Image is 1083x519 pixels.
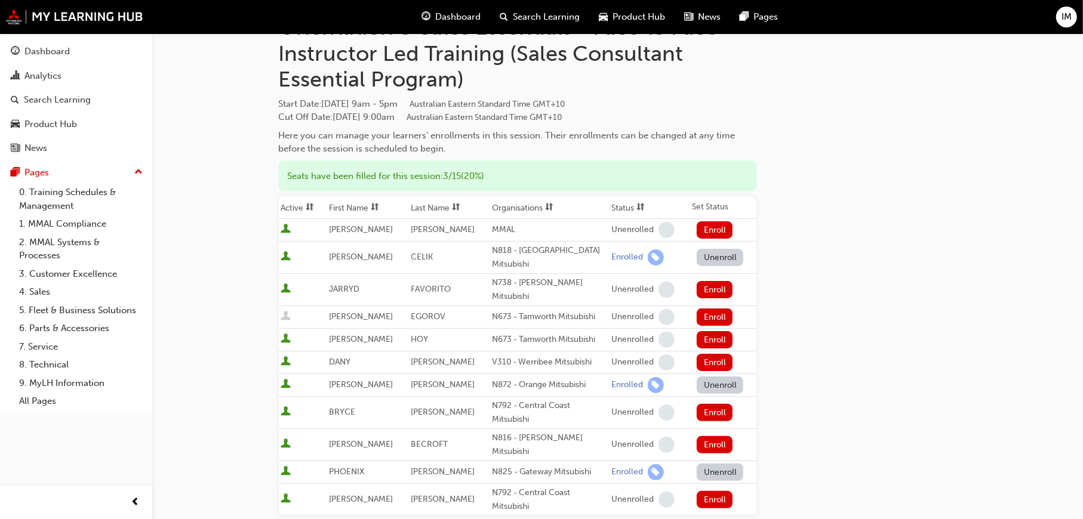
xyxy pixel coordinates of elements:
span: [PERSON_NAME] [411,357,475,367]
span: learningRecordVerb_NONE-icon [659,282,675,298]
a: 8. Technical [14,356,147,374]
div: Here you can manage your learners' enrollments in this session. Their enrollments can be changed ... [279,129,756,156]
span: Cut Off Date : [DATE] 9:00am [279,112,562,122]
span: search-icon [500,10,508,24]
div: Dashboard [24,45,70,58]
span: prev-icon [131,495,140,510]
a: 3. Customer Excellence [14,265,147,283]
a: Analytics [5,65,147,87]
div: News [24,141,47,155]
div: Unenrolled [611,494,654,505]
a: 2. MMAL Systems & Processes [14,233,147,265]
span: EGOROV [411,311,445,322]
div: N673 - Tamworth Mitsubishi [492,333,607,347]
div: N738 - [PERSON_NAME] Mitsubishi [492,276,607,303]
span: [PERSON_NAME] [411,467,475,477]
div: Enrolled [611,467,643,478]
div: Enrolled [611,379,643,391]
span: [PERSON_NAME] [329,334,393,344]
span: car-icon [11,119,20,130]
span: IM [1062,10,1072,24]
div: Pages [24,166,49,180]
div: Unenrolled [611,357,654,368]
button: Enroll [697,354,733,371]
a: Search Learning [5,89,147,111]
span: sorting-icon [306,203,315,213]
span: [PERSON_NAME] [411,224,475,234]
span: User is active [281,493,291,505]
a: guage-iconDashboard [412,5,490,29]
a: news-iconNews [675,5,730,29]
span: learningRecordVerb_NONE-icon [659,437,675,453]
div: Unenrolled [611,407,654,418]
span: sorting-icon [636,203,645,213]
span: FAVORITO [411,284,451,294]
span: learningRecordVerb_NONE-icon [659,492,675,508]
span: User is active [281,283,291,295]
span: pages-icon [11,168,20,178]
a: 7. Service [14,338,147,356]
span: sorting-icon [371,203,379,213]
button: Unenroll [697,376,743,394]
a: search-iconSearch Learning [490,5,589,29]
span: [PERSON_NAME] [329,311,393,322]
span: DANY [329,357,350,367]
span: JARRYD [329,284,359,294]
span: guage-icon [421,10,430,24]
span: learningRecordVerb_NONE-icon [659,354,675,370]
div: N872 - Orange Mitsubishi [492,378,607,392]
span: [PERSON_NAME] [329,439,393,449]
span: learningRecordVerb_NONE-icon [659,332,675,348]
span: Australian Eastern Standard Time GMT+10 [410,99,565,109]
span: pages-icon [740,10,749,24]
span: sorting-icon [545,203,553,213]
th: Toggle SortBy [279,196,327,219]
button: Pages [5,162,147,184]
button: Enroll [697,221,733,239]
a: All Pages [14,392,147,410]
span: search-icon [11,95,19,106]
span: [PERSON_NAME] [411,407,475,417]
span: HOY [411,334,428,344]
a: car-iconProduct Hub [589,5,675,29]
span: [PERSON_NAME] [329,224,393,234]
button: DashboardAnalyticsSearch LearningProduct HubNews [5,38,147,162]
span: User is active [281,466,291,478]
span: sorting-icon [452,203,460,213]
span: chart-icon [11,71,20,82]
span: learningRecordVerb_NONE-icon [659,404,675,421]
div: Analytics [24,69,61,83]
span: News [698,10,721,24]
span: news-icon [684,10,693,24]
a: Product Hub [5,113,147,135]
span: [PERSON_NAME] [329,494,393,504]
span: [DATE] 9am - 5pm [322,98,565,109]
span: Product Hub [613,10,665,24]
div: Seats have been filled for this session : 3 / 15 ( 20% ) [279,160,756,192]
span: [PERSON_NAME] [329,252,393,262]
span: Australian Eastern Standard Time GMT+10 [407,112,562,122]
div: N816 - [PERSON_NAME] Mitsubishi [492,431,607,458]
span: BECROFT [411,439,448,449]
img: mmal [6,9,143,24]
span: PHOENIX [329,467,364,477]
button: Enroll [697,491,733,508]
button: IM [1056,7,1077,27]
button: Enroll [697,436,733,453]
a: 1. MMAL Compliance [14,215,147,233]
button: Enroll [697,281,733,298]
button: Enroll [697,404,733,421]
span: User is active [281,379,291,391]
div: N825 - Gateway Mitsubishi [492,465,607,479]
span: learningRecordVerb_ENROLL-icon [648,377,664,393]
span: learningRecordVerb_NONE-icon [659,222,675,238]
span: car-icon [599,10,608,24]
a: 5. Fleet & Business Solutions [14,301,147,320]
a: 6. Parts & Accessories [14,319,147,338]
span: [PERSON_NAME] [411,494,475,504]
span: up-icon [134,165,143,180]
button: Unenroll [697,249,743,266]
span: Pages [753,10,778,24]
span: User is active [281,251,291,263]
